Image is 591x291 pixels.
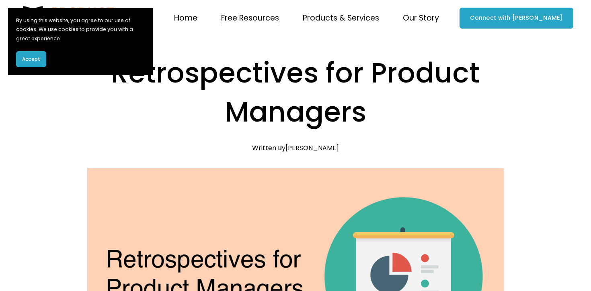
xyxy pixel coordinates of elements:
span: Our Story [403,11,439,25]
a: [PERSON_NAME] [285,143,339,153]
a: folder dropdown [403,10,439,26]
a: Connect with [PERSON_NAME] [460,8,573,29]
a: folder dropdown [221,10,279,26]
span: Products & Services [303,11,379,25]
section: Cookie banner [8,8,153,75]
span: Free Resources [221,11,279,25]
a: folder dropdown [303,10,379,26]
a: Home [174,10,197,26]
h1: Retrospectives for Product Managers [87,54,504,131]
div: Written By [252,144,339,152]
p: By using this website, you agree to our use of cookies. We use cookies to provide you with a grea... [16,16,145,43]
span: Accept [22,56,40,63]
img: Product Teacher [18,6,116,30]
button: Accept [16,51,46,67]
